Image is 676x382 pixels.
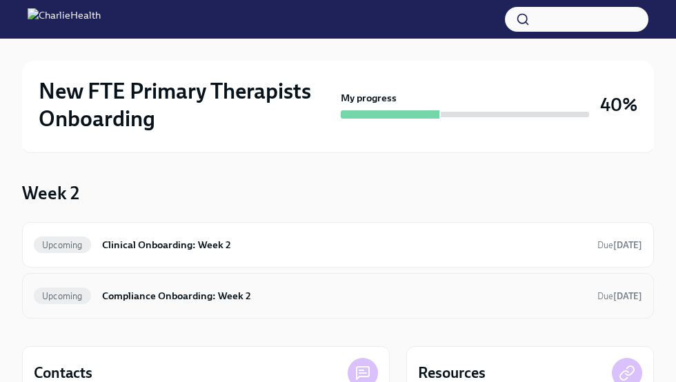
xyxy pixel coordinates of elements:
[34,234,642,256] a: UpcomingClinical Onboarding: Week 2Due[DATE]
[597,239,642,252] span: September 14th, 2025 07:00
[613,240,642,250] strong: [DATE]
[28,8,101,30] img: CharlieHealth
[22,181,79,205] h3: Week 2
[597,290,642,303] span: September 14th, 2025 07:00
[39,77,335,132] h2: New FTE Primary Therapists Onboarding
[597,240,642,250] span: Due
[600,92,637,117] h3: 40%
[102,237,586,252] h6: Clinical Onboarding: Week 2
[613,291,642,301] strong: [DATE]
[34,240,91,250] span: Upcoming
[34,291,91,301] span: Upcoming
[597,291,642,301] span: Due
[341,91,397,105] strong: My progress
[34,285,642,307] a: UpcomingCompliance Onboarding: Week 2Due[DATE]
[102,288,586,303] h6: Compliance Onboarding: Week 2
